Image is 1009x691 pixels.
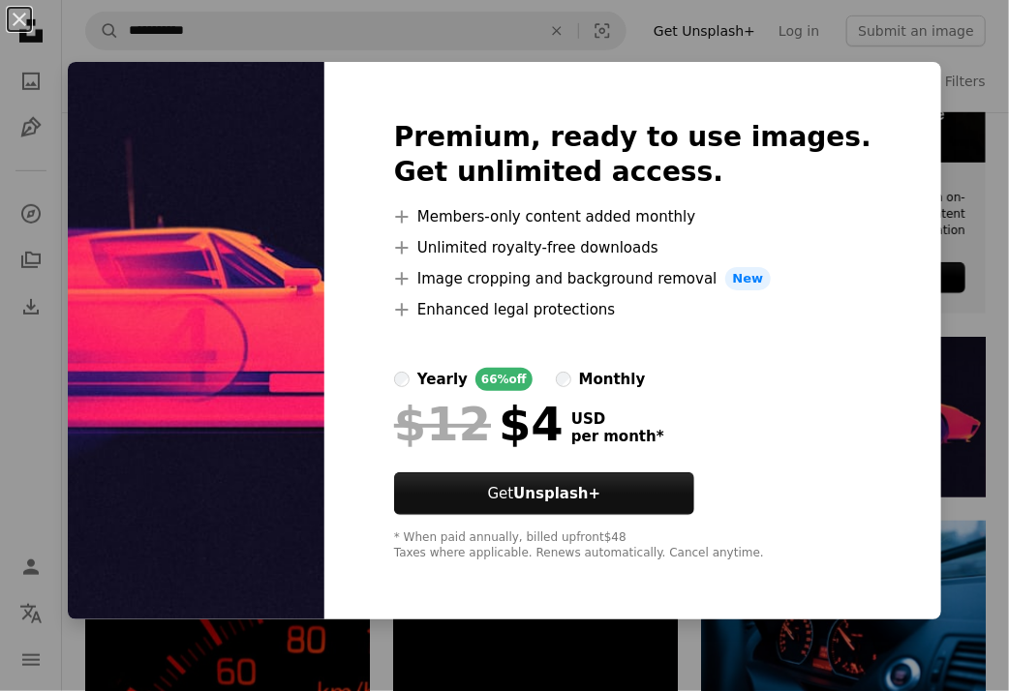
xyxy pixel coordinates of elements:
span: $12 [394,399,491,449]
li: Image cropping and background removal [394,267,871,290]
input: monthly [556,372,571,387]
li: Unlimited royalty-free downloads [394,236,871,259]
span: New [725,267,772,290]
div: 66% off [475,368,533,391]
img: premium_photo-1725527112218-434a7bb651d1 [68,62,324,619]
h2: Premium, ready to use images. Get unlimited access. [394,120,871,190]
div: * When paid annually, billed upfront $48 Taxes where applicable. Renews automatically. Cancel any... [394,530,871,561]
button: GetUnsplash+ [394,472,694,515]
div: $4 [394,399,564,449]
li: Members-only content added monthly [394,205,871,228]
span: USD [571,410,664,428]
div: yearly [417,368,468,391]
div: monthly [579,368,646,391]
strong: Unsplash+ [513,485,600,502]
span: per month * [571,428,664,445]
li: Enhanced legal protections [394,298,871,321]
input: yearly66%off [394,372,410,387]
